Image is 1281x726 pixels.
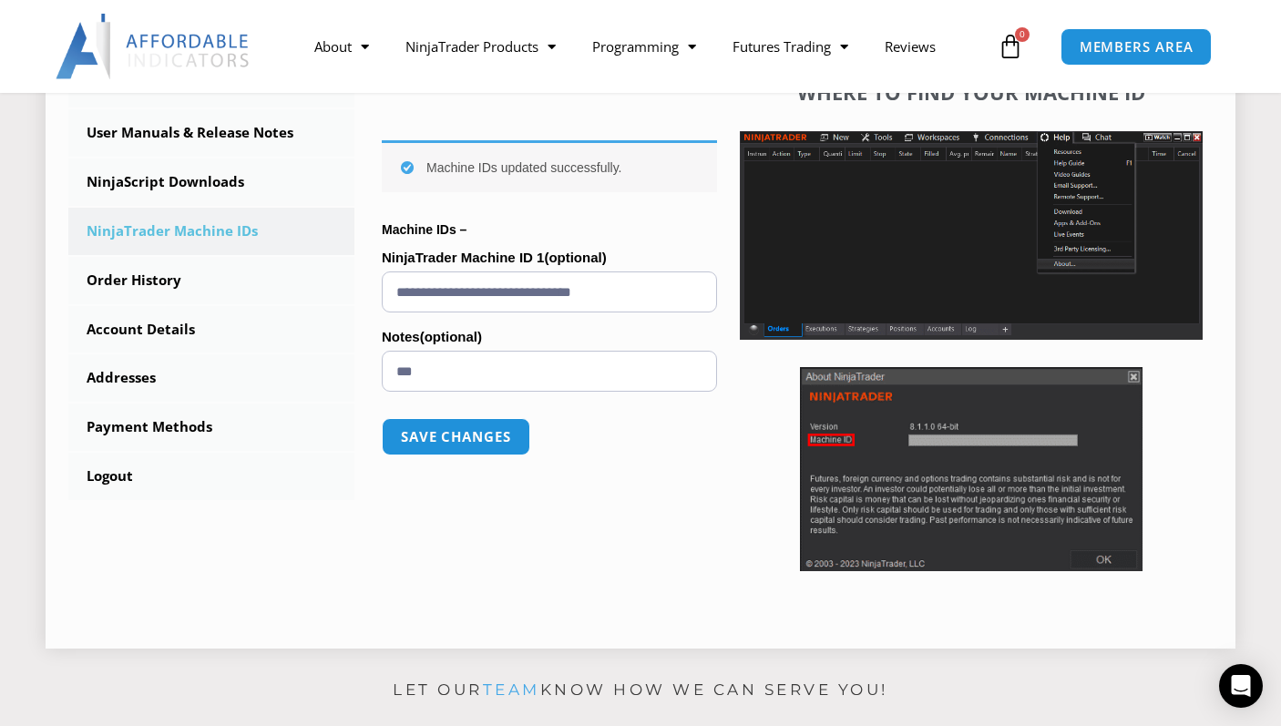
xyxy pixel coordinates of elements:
span: 0 [1015,27,1030,42]
nav: Account pages [68,60,354,500]
a: team [483,680,540,699]
label: Notes [382,323,717,351]
span: (optional) [544,250,606,265]
a: MEMBERS AREA [1061,28,1213,66]
a: NinjaTrader Machine IDs [68,208,354,255]
button: Save changes [382,418,530,455]
div: Machine IDs updated successfully. [382,140,717,192]
a: Order History [68,257,354,304]
a: Reviews [866,26,954,67]
a: About [296,26,387,67]
h4: Where to find your Machine ID [740,80,1203,104]
a: NinjaTrader Products [387,26,574,67]
a: Programming [574,26,714,67]
a: User Manuals & Release Notes [68,109,354,157]
a: Payment Methods [68,404,354,451]
a: Logout [68,453,354,500]
label: NinjaTrader Machine ID 1 [382,244,717,271]
a: Account Details [68,306,354,353]
h4: Machine ID Licensing [382,71,717,95]
img: Screenshot 2025-01-17 1155544 | Affordable Indicators – NinjaTrader [740,131,1203,340]
strong: Machine IDs – [382,222,466,237]
a: NinjaScript Downloads [68,158,354,206]
div: Open Intercom Messenger [1219,664,1263,708]
a: Futures Trading [714,26,866,67]
nav: Menu [296,26,993,67]
p: Let our know how we can serve you! [3,676,1278,705]
span: MEMBERS AREA [1080,40,1194,54]
a: 0 [970,20,1050,73]
img: LogoAI | Affordable Indicators – NinjaTrader [56,14,251,79]
span: (optional) [420,329,482,344]
img: Screenshot 2025-01-17 114931 | Affordable Indicators – NinjaTrader [800,367,1143,571]
a: Addresses [68,354,354,402]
